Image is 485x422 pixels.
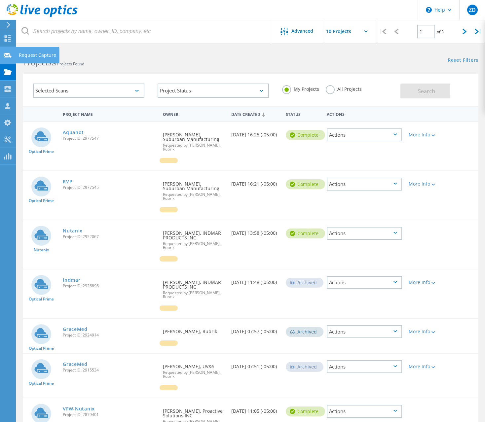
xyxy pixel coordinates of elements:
[160,269,228,305] div: [PERSON_NAME], INDMAR PRODUCTS INC
[409,329,438,334] div: More Info
[418,88,435,95] span: Search
[163,370,225,378] span: Requested by [PERSON_NAME], Rubrik
[59,108,160,120] div: Project Name
[282,85,319,91] label: My Projects
[286,406,325,416] div: Complete
[29,150,54,154] span: Optical Prime
[63,333,156,337] span: Project ID: 2924914
[327,178,402,191] div: Actions
[286,362,323,372] div: Archived
[158,84,269,98] div: Project Status
[327,360,402,373] div: Actions
[469,7,476,13] span: ZD
[228,354,282,375] div: [DATE] 07:51 (-05:00)
[63,229,83,233] a: Nutanix
[286,130,325,140] div: Complete
[471,20,485,43] div: |
[228,171,282,193] div: [DATE] 16:21 (-05:00)
[63,179,72,184] a: RVP
[286,229,325,238] div: Complete
[228,108,282,120] div: Date Created
[409,132,438,137] div: More Info
[228,269,282,291] div: [DATE] 11:48 (-05:00)
[29,199,54,203] span: Optical Prime
[400,84,450,98] button: Search
[228,220,282,242] div: [DATE] 13:58 (-05:00)
[63,186,156,190] span: Project ID: 2977545
[29,381,54,385] span: Optical Prime
[63,327,88,332] a: GraceMed
[160,122,228,158] div: [PERSON_NAME], Suburban Manufacturing
[163,291,225,299] span: Requested by [PERSON_NAME], Rubrik
[228,319,282,340] div: [DATE] 07:57 (-05:00)
[160,108,228,120] div: Owner
[160,171,228,207] div: [PERSON_NAME], Suburban Manufacturing
[63,235,156,239] span: Project ID: 2952067
[291,29,313,33] span: Advanced
[63,368,156,372] span: Project ID: 2915534
[63,130,84,135] a: Aquahot
[63,362,88,367] a: GraceMed
[63,278,80,282] a: Indmar
[228,398,282,420] div: [DATE] 11:05 (-05:00)
[17,20,271,43] input: Search projects by name, owner, ID, company, etc
[376,20,390,43] div: |
[327,325,402,338] div: Actions
[409,280,438,285] div: More Info
[63,284,156,288] span: Project ID: 2926896
[286,179,325,189] div: Complete
[327,227,402,240] div: Actions
[327,405,402,418] div: Actions
[34,248,49,252] span: Nutanix
[437,29,444,35] span: of 3
[63,406,95,411] a: VFW-Nutanix
[228,122,282,144] div: [DATE] 16:25 (-05:00)
[426,7,432,13] svg: \n
[286,327,323,337] div: Archived
[29,297,54,301] span: Optical Prime
[163,193,225,200] span: Requested by [PERSON_NAME], Rubrik
[29,346,54,350] span: Optical Prime
[409,364,438,369] div: More Info
[7,14,78,18] a: Live Optics Dashboard
[52,61,84,67] span: 25 Projects Found
[326,85,362,91] label: All Projects
[409,182,438,186] div: More Info
[19,53,56,57] div: Request Capture
[448,58,478,63] a: Reset Filters
[63,136,156,140] span: Project ID: 2977547
[327,276,402,289] div: Actions
[160,220,228,256] div: [PERSON_NAME], INDMAR PRODUCTS INC
[33,84,144,98] div: Selected Scans
[163,143,225,151] span: Requested by [PERSON_NAME], Rubrik
[323,108,405,120] div: Actions
[160,319,228,340] div: [PERSON_NAME], Rubrik
[63,413,156,417] span: Project ID: 2879401
[286,278,323,288] div: Archived
[160,354,228,385] div: [PERSON_NAME], UV&S
[327,128,402,141] div: Actions
[282,108,323,120] div: Status
[163,242,225,250] span: Requested by [PERSON_NAME], Rubrik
